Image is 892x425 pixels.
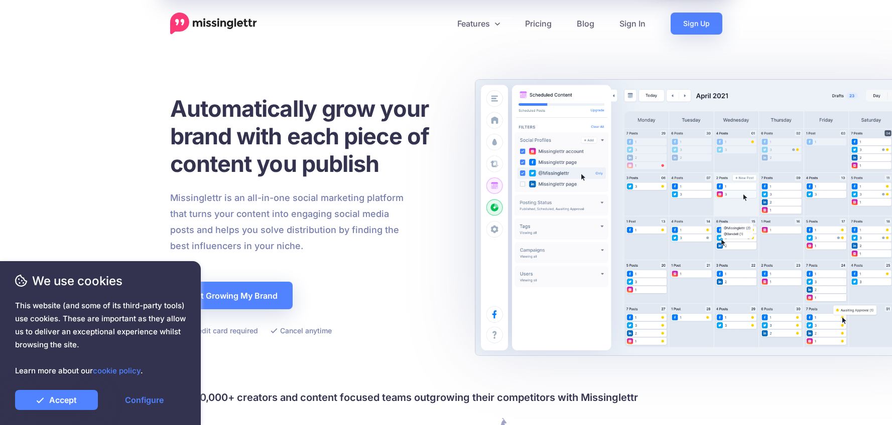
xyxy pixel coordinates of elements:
[564,13,607,35] a: Blog
[170,190,404,254] p: Missinglettr is an all-in-one social marketing platform that turns your content into engaging soc...
[15,272,186,290] span: We use cookies
[671,13,722,35] a: Sign Up
[15,390,98,410] a: Accept
[103,390,186,410] a: Configure
[170,389,722,405] h4: Join 30,000+ creators and content focused teams outgrowing their competitors with Missinglettr
[15,299,186,377] span: This website (and some of its third-party tools) use cookies. These are important as they allow u...
[170,13,257,35] a: Home
[513,13,564,35] a: Pricing
[271,324,332,337] li: Cancel anytime
[170,95,454,177] h1: Automatically grow your brand with each piece of content you publish
[607,13,658,35] a: Sign In
[445,13,513,35] a: Features
[170,282,293,309] a: Start Growing My Brand
[93,366,141,375] a: cookie policy
[170,324,258,337] li: No credit card required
